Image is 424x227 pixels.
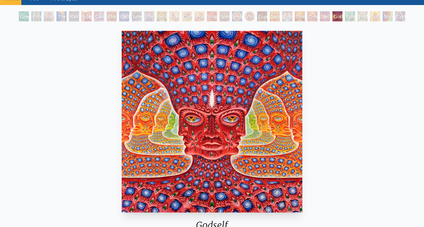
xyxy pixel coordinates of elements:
[119,11,129,21] div: Collective Vision
[220,11,230,21] div: Spectral Lotus
[207,11,217,21] div: Angel Skin
[332,11,342,21] div: Godself
[56,11,66,21] div: The Torch
[169,11,179,21] div: Fractal Eyes
[69,11,79,21] div: Rainbow Eye Ripple
[31,11,41,21] div: Pillar of Awareness
[370,11,380,21] div: Sol Invictus
[122,31,302,213] img: Godself-2012-Alex-Grey-watermarked.jpeg
[182,11,192,21] div: Ophanic Eyelash
[358,11,368,21] div: Higher Vision
[395,11,405,21] div: Cuddle
[19,11,29,21] div: Green Hand
[282,11,292,21] div: Cosmic Elf
[257,11,267,21] div: Guardian of Infinite Vision
[270,11,280,21] div: Sunyata
[307,11,317,21] div: One
[144,11,154,21] div: The Seer
[44,11,54,21] div: Study for the Great Turn
[107,11,117,21] div: Third Eye Tears of Joy
[345,11,355,21] div: Cannafist
[157,11,167,21] div: Seraphic Transport Docking on the Third Eye
[94,11,104,21] div: Cannabis Sutra
[383,11,393,21] div: Shpongled
[132,11,142,21] div: Liberation Through Seeing
[320,11,330,21] div: Net of Being
[295,11,305,21] div: Oversoul
[82,11,92,21] div: Aperture
[194,11,204,21] div: Psychomicrograph of a Fractal Paisley Cherub Feather Tip
[245,11,255,21] div: Vision [PERSON_NAME]
[232,11,242,21] div: Vision Crystal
